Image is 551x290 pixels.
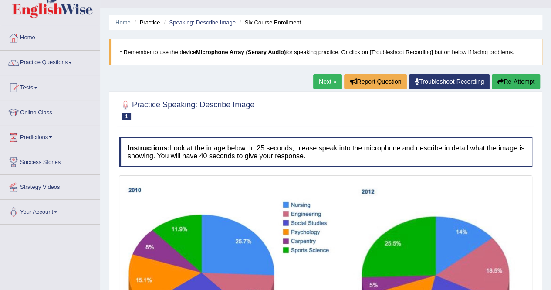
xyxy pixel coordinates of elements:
b: Instructions: [128,144,170,152]
button: Report Question [344,74,407,89]
a: Troubleshoot Recording [409,74,490,89]
h2: Practice Speaking: Describe Image [119,99,254,120]
a: Predictions [0,125,100,147]
h4: Look at the image below. In 25 seconds, please speak into the microphone and describe in detail w... [119,137,532,167]
li: Practice [132,18,160,27]
a: Speaking: Describe Image [169,19,235,26]
a: Online Class [0,100,100,122]
blockquote: * Remember to use the device for speaking practice. Or click on [Troubleshoot Recording] button b... [109,39,542,65]
button: Re-Attempt [492,74,540,89]
a: Home [0,26,100,48]
b: Microphone Array (Senary Audio) [196,49,286,55]
li: Six Course Enrollment [237,18,301,27]
a: Your Account [0,200,100,222]
a: Success Stories [0,150,100,172]
a: Home [115,19,131,26]
a: Practice Questions [0,51,100,72]
a: Tests [0,75,100,97]
a: Next » [313,74,342,89]
a: Strategy Videos [0,175,100,197]
span: 1 [122,113,131,120]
